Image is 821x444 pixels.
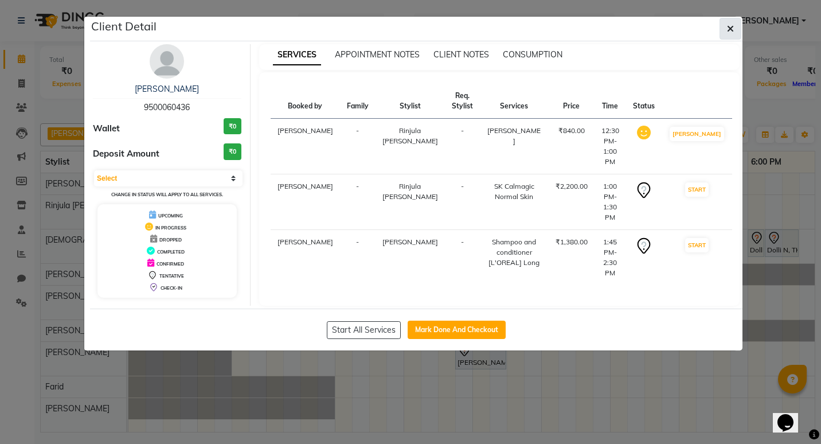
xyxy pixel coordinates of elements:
[480,84,549,119] th: Services
[773,398,810,433] iframe: chat widget
[685,182,709,197] button: START
[549,84,595,119] th: Price
[155,225,186,231] span: IN PROGRESS
[224,118,241,135] h3: ₹0
[157,249,185,255] span: COMPLETED
[595,119,626,174] td: 12:30 PM-1:00 PM
[433,49,489,60] span: CLIENT NOTES
[408,321,506,339] button: Mark Done And Checkout
[382,182,438,201] span: Rinjula [PERSON_NAME]
[271,119,340,174] td: [PERSON_NAME]
[335,49,420,60] span: APPOINTMENT NOTES
[93,147,159,161] span: Deposit Amount
[91,18,157,35] h5: Client Detail
[382,126,438,145] span: Rinjula [PERSON_NAME]
[556,126,588,136] div: ₹840.00
[382,237,438,246] span: [PERSON_NAME]
[159,273,184,279] span: TENTATIVE
[487,126,542,146] div: [PERSON_NAME]
[150,44,184,79] img: avatar
[273,45,321,65] span: SERVICES
[340,84,376,119] th: Family
[157,261,184,267] span: CONFIRMED
[340,119,376,174] td: -
[556,237,588,247] div: ₹1,380.00
[271,84,340,119] th: Booked by
[93,122,120,135] span: Wallet
[445,174,480,230] td: -
[340,174,376,230] td: -
[135,84,199,94] a: [PERSON_NAME]
[670,127,724,141] button: [PERSON_NAME]
[161,285,182,291] span: CHECK-IN
[503,49,562,60] span: CONSUMPTION
[271,174,340,230] td: [PERSON_NAME]
[158,213,183,219] span: UPCOMING
[556,181,588,192] div: ₹2,200.00
[224,143,241,160] h3: ₹0
[685,238,709,252] button: START
[445,230,480,286] td: -
[487,181,542,202] div: SK Calmagic Normal Skin
[376,84,445,119] th: Stylist
[595,174,626,230] td: 1:00 PM-1:30 PM
[327,321,401,339] button: Start All Services
[340,230,376,286] td: -
[445,119,480,174] td: -
[111,192,223,197] small: Change in status will apply to all services.
[487,237,542,268] div: Shampoo and conditioner [L'OREAL] Long
[626,84,662,119] th: Status
[445,84,480,119] th: Req. Stylist
[271,230,340,286] td: [PERSON_NAME]
[144,102,190,112] span: 9500060436
[595,230,626,286] td: 1:45 PM-2:30 PM
[595,84,626,119] th: Time
[159,237,182,243] span: DROPPED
